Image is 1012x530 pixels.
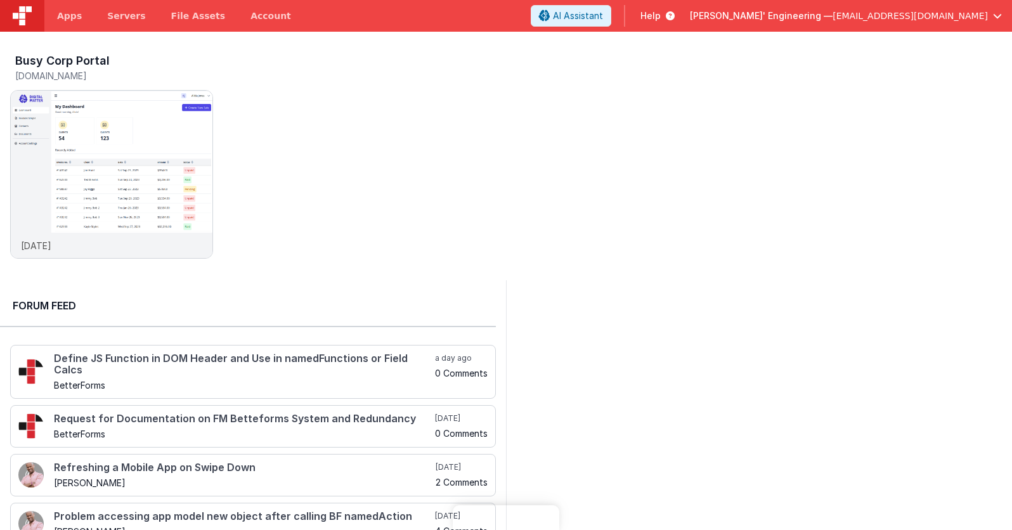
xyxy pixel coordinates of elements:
[435,368,488,378] h5: 0 Comments
[18,462,44,488] img: 411_2.png
[54,380,432,390] h5: BetterForms
[171,10,226,22] span: File Assets
[15,55,110,67] h3: Busy Corp Portal
[18,359,44,384] img: 295_2.png
[107,10,145,22] span: Servers
[833,10,988,22] span: [EMAIL_ADDRESS][DOMAIN_NAME]
[15,71,213,81] h5: [DOMAIN_NAME]
[436,477,488,487] h5: 2 Comments
[10,405,496,448] a: Request for Documentation on FM Betteforms System and Redundancy BetterForms [DATE] 0 Comments
[640,10,661,22] span: Help
[54,478,433,488] h5: [PERSON_NAME]
[18,413,44,439] img: 295_2.png
[690,10,1002,22] button: [PERSON_NAME]' Engineering — [EMAIL_ADDRESS][DOMAIN_NAME]
[13,298,483,313] h2: Forum Feed
[10,345,496,399] a: Define JS Function in DOM Header and Use in namedFunctions or Field Calcs BetterForms a day ago 0...
[436,462,488,472] h5: [DATE]
[435,353,488,363] h5: a day ago
[10,454,496,496] a: Refreshing a Mobile App on Swipe Down [PERSON_NAME] [DATE] 2 Comments
[435,429,488,438] h5: 0 Comments
[54,462,433,474] h4: Refreshing a Mobile App on Swipe Down
[531,5,611,27] button: AI Assistant
[54,413,432,425] h4: Request for Documentation on FM Betteforms System and Redundancy
[435,511,488,521] h5: [DATE]
[54,511,432,522] h4: Problem accessing app model new object after calling BF namedAction
[54,353,432,375] h4: Define JS Function in DOM Header and Use in namedFunctions or Field Calcs
[690,10,833,22] span: [PERSON_NAME]' Engineering —
[435,413,488,423] h5: [DATE]
[57,10,82,22] span: Apps
[553,10,603,22] span: AI Assistant
[54,429,432,439] h5: BetterForms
